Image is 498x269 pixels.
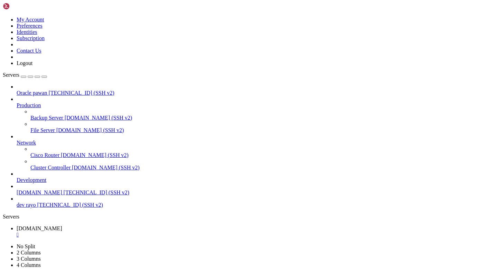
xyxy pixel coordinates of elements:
[61,152,129,158] span: [DOMAIN_NAME] (SSH v2)
[3,3,407,9] x-row: Connecting [TECHNICAL_ID]...
[30,165,71,170] span: Cluster Controller
[17,250,41,256] a: 2 Columns
[17,202,36,208] span: dev rayo
[17,183,495,196] li: [DOMAIN_NAME] [TECHNICAL_ID] (SSH v2)
[30,158,495,171] li: Cluster Controller [DOMAIN_NAME] (SSH v2)
[65,115,132,121] span: [DOMAIN_NAME] (SSH v2)
[17,90,495,96] a: Oracle pawan [TECHNICAL_ID] (SSH v2)
[17,90,47,96] span: Oracle pawan
[17,177,46,183] span: Development
[17,84,495,96] li: Oracle pawan [TECHNICAL_ID] (SSH v2)
[17,243,35,249] a: No Split
[30,165,495,171] a: Cluster Controller [DOMAIN_NAME] (SSH v2)
[17,225,495,238] a: App.rayo.work
[3,9,6,15] div: (0, 1)
[17,60,33,66] a: Logout
[17,96,495,133] li: Production
[48,90,114,96] span: [TECHNICAL_ID] (SSH v2)
[17,140,36,146] span: Network
[64,189,129,195] span: [TECHNICAL_ID] (SSH v2)
[72,165,140,170] span: [DOMAIN_NAME] (SSH v2)
[37,202,103,208] span: [TECHNICAL_ID] (SSH v2)
[30,115,63,121] span: Backup Server
[30,115,495,121] a: Backup Server [DOMAIN_NAME] (SSH v2)
[56,127,124,133] span: [DOMAIN_NAME] (SSH v2)
[17,140,495,146] a: Network
[17,196,495,208] li: dev rayo [TECHNICAL_ID] (SSH v2)
[17,232,495,238] a: 
[3,72,19,78] span: Servers
[17,102,495,109] a: Production
[30,152,59,158] span: Cisco Router
[30,121,495,133] li: File Server [DOMAIN_NAME] (SSH v2)
[17,189,495,196] a: [DOMAIN_NAME] [TECHNICAL_ID] (SSH v2)
[17,262,41,268] a: 4 Columns
[30,127,55,133] span: File Server
[3,72,47,78] a: Servers
[30,152,495,158] a: Cisco Router [DOMAIN_NAME] (SSH v2)
[17,133,495,171] li: Network
[17,48,41,54] a: Contact Us
[17,202,495,208] a: dev rayo [TECHNICAL_ID] (SSH v2)
[17,225,62,231] span: [DOMAIN_NAME]
[17,189,62,195] span: [DOMAIN_NAME]
[17,102,41,108] span: Production
[17,256,41,262] a: 3 Columns
[30,146,495,158] li: Cisco Router [DOMAIN_NAME] (SSH v2)
[17,171,495,183] li: Development
[17,23,43,29] a: Preferences
[17,177,495,183] a: Development
[17,29,37,35] a: Identities
[17,17,44,22] a: My Account
[17,35,45,41] a: Subscription
[3,214,495,220] div: Servers
[30,109,495,121] li: Backup Server [DOMAIN_NAME] (SSH v2)
[30,127,495,133] a: File Server [DOMAIN_NAME] (SSH v2)
[3,3,43,10] img: Shellngn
